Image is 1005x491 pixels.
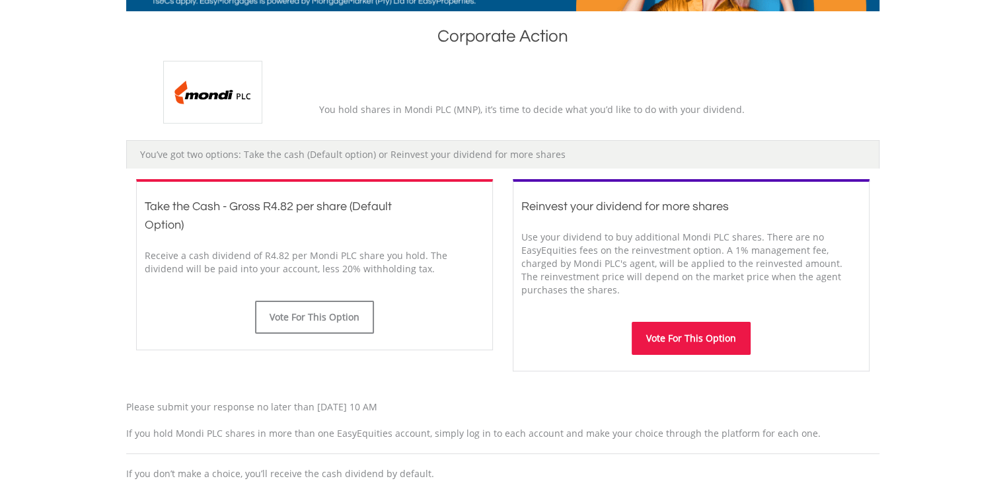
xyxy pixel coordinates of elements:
[163,61,262,124] img: EQU.ZA.MNP.png
[632,322,751,355] button: Vote For This Option
[145,249,447,275] span: Receive a cash dividend of R4.82 per Mondi PLC share you hold. The dividend will be paid into you...
[521,200,729,213] span: Reinvest your dividend for more shares
[126,24,879,54] h1: Corporate Action
[521,231,842,296] span: Use your dividend to buy additional Mondi PLC shares. There are no EasyEquities fees on the reinv...
[126,400,821,439] span: Please submit your response no later than [DATE] 10 AM If you hold Mondi PLC shares in more than ...
[319,103,745,116] span: You hold shares in Mondi PLC (MNP), it’s time to decide what you’d like to do with your dividend.
[126,467,879,480] p: If you don’t make a choice, you’ll receive the cash dividend by default.
[255,301,374,334] button: Vote For This Option
[140,148,566,161] span: You’ve got two options: Take the cash (Default option) or Reinvest your dividend for more shares
[145,200,392,231] span: Take the Cash - Gross R4.82 per share (Default Option)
